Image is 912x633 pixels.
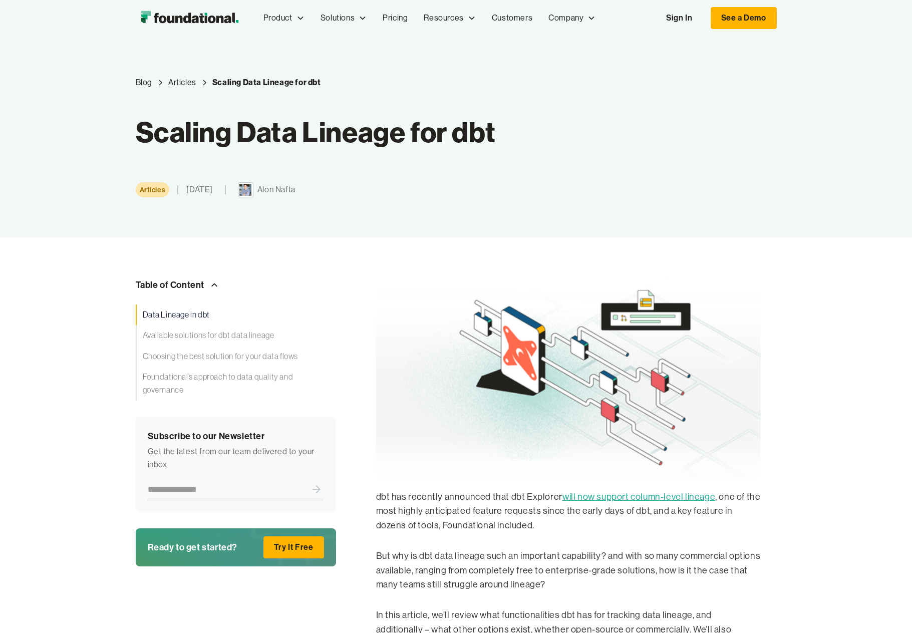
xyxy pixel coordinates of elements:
[540,2,603,35] div: Company
[309,479,324,500] input: Submit
[140,184,166,195] div: Articles
[136,8,243,28] a: home
[136,346,336,367] a: Choosing the best solution for your data flows
[263,12,292,25] div: Product
[376,490,761,533] p: dbt has recently announced that dbt Explorer , one of the most highly anticipated feature request...
[136,76,152,89] a: Blog
[562,492,715,502] a: will now support column-level lineage
[313,2,375,35] div: Solutions
[136,325,336,346] a: Available solutions for dbt data lineage
[148,445,324,471] div: Get the latest from our team delivered to your inbox
[711,7,777,29] a: See a Demo
[548,12,583,25] div: Company
[208,279,220,291] img: Arrow
[136,182,170,197] a: Category
[136,111,496,153] h1: Scaling Data Lineage for dbt
[136,277,205,292] div: Table of Content
[148,429,324,444] div: Subscribe to our Newsletter
[148,479,324,500] form: Newsletter Form
[212,76,321,89] a: Current blog
[168,76,196,89] div: Articles
[136,304,336,326] a: Data Lineage in dbt
[484,2,540,35] a: Customers
[424,12,463,25] div: Resources
[416,2,483,35] div: Resources
[375,2,416,35] a: Pricing
[732,517,912,633] iframe: Chat Widget
[255,2,313,35] div: Product
[136,8,243,28] img: Foundational Logo
[186,183,213,196] div: [DATE]
[168,76,196,89] a: Category
[263,536,324,558] a: Try It Free
[321,12,355,25] div: Solutions
[148,540,238,555] div: Ready to get started?
[656,8,702,29] a: Sign In
[257,183,295,196] div: Alon Nafta
[376,549,761,592] p: But why is dbt data lineage such an important capability? and with so many commercial options ava...
[136,367,336,400] a: Foundational’s approach to data quality and governance
[212,76,321,89] div: Scaling Data Lineage for dbt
